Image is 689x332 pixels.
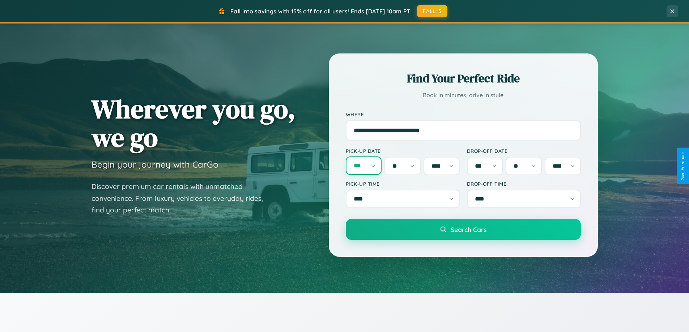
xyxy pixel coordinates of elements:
[467,181,581,187] label: Drop-off Time
[346,90,581,100] p: Book in minutes, drive in style
[346,148,460,154] label: Pick-up Date
[92,95,295,152] h1: Wherever you go, we go
[417,5,447,17] button: FALL15
[451,225,486,233] span: Search Cars
[346,70,581,86] h2: Find Your Perfect Ride
[467,148,581,154] label: Drop-off Date
[346,111,581,117] label: Where
[346,181,460,187] label: Pick-up Time
[92,159,218,170] h3: Begin your journey with CarGo
[680,151,685,181] div: Give Feedback
[346,219,581,240] button: Search Cars
[92,181,272,216] p: Discover premium car rentals with unmatched convenience. From luxury vehicles to everyday rides, ...
[230,8,412,15] span: Fall into savings with 15% off for all users! Ends [DATE] 10am PT.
